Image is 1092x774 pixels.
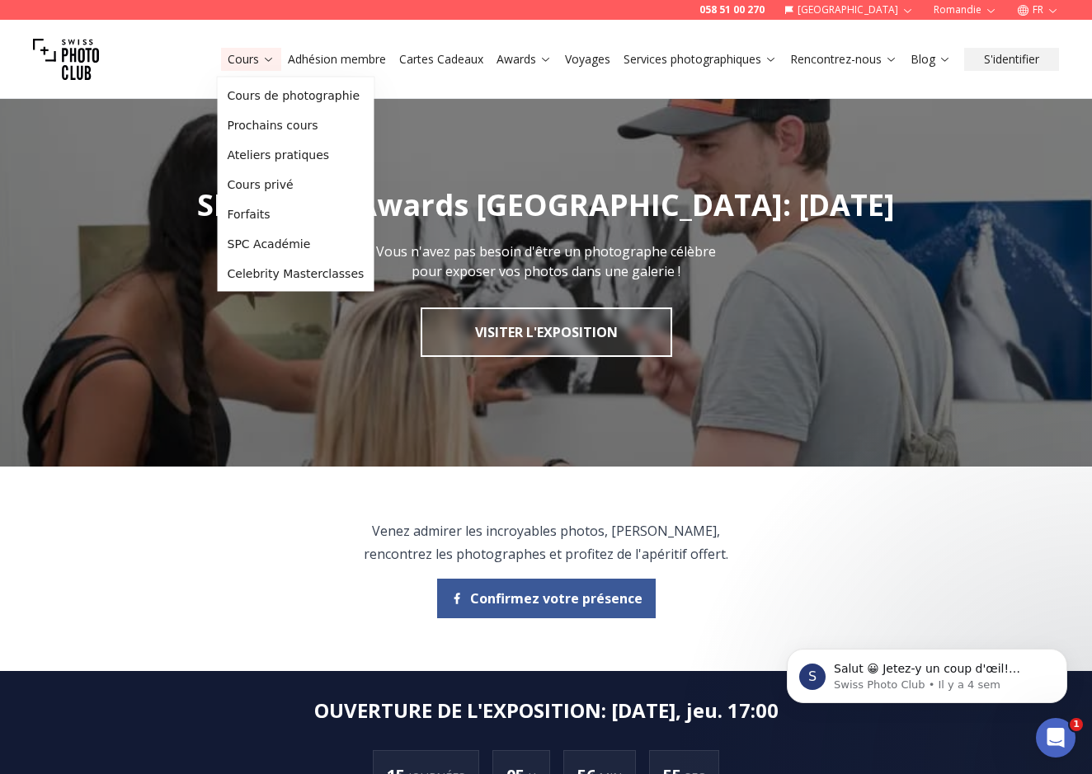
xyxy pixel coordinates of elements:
a: Prochains cours [221,110,371,140]
button: S'identifier [964,48,1059,71]
a: SPC Académie [221,229,371,259]
button: Rencontrez-nous [784,48,904,71]
button: Confirmez votre présence [437,579,656,618]
a: Cours privé [221,170,371,199]
p: Vous n'avez pas besoin d'être un photographe célèbre pour exposer vos photos dans une galerie ! [361,242,731,281]
button: Awards [490,48,558,71]
button: Voyages [558,48,617,71]
a: Rencontrez-nous [790,51,897,68]
a: Adhésion membre [288,51,386,68]
button: Adhésion membre [281,48,393,71]
a: Cours de photographie [221,81,371,110]
span: Confirmez votre présence [470,589,642,608]
a: Celebrity Masterclasses [221,259,371,288]
a: Blog [911,51,951,68]
img: Swiss photo club [33,26,99,92]
iframe: Intercom live chat [1036,718,1076,758]
a: 058 51 00 270 [699,3,765,16]
button: Cours [221,48,281,71]
a: Forfaits [221,199,371,229]
iframe: Intercom notifications message [762,614,1092,729]
button: Blog [904,48,958,71]
a: Cartes Cadeaux [399,51,483,68]
span: 1 [1070,718,1083,731]
a: Cours [228,51,275,68]
a: Voyages [565,51,610,68]
a: Services photographiques [624,51,777,68]
a: Awards [497,51,552,68]
button: Cartes Cadeaux [393,48,490,71]
a: Ateliers pratiques [221,140,371,170]
p: Venez admirer les incroyables photos, [PERSON_NAME], rencontrez les photographes et profitez de l... [358,519,735,565]
a: Visiter l'exposition [421,307,672,357]
h2: OUVERTURE DE L'EXPOSITION : [DATE], jeu. 17:00 [314,697,779,724]
button: Services photographiques [617,48,784,71]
